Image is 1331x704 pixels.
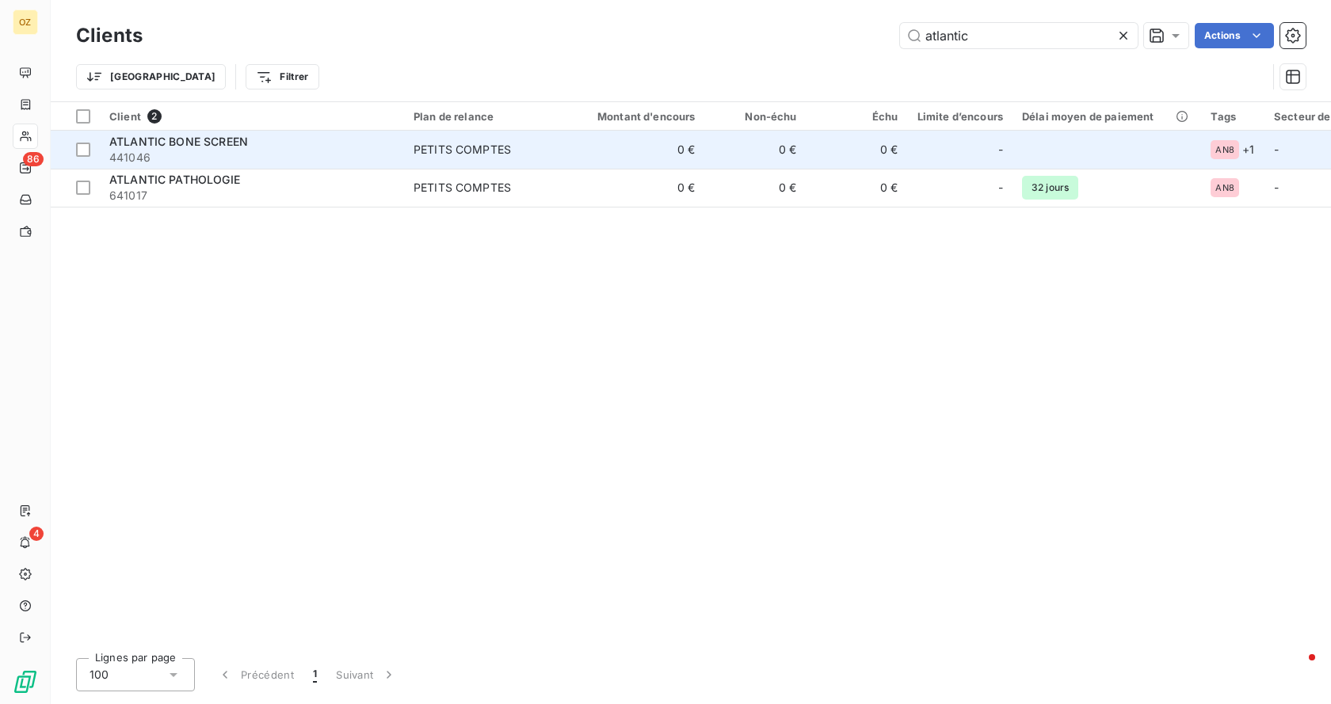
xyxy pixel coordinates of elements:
[998,142,1003,158] span: -
[109,110,141,123] span: Client
[13,669,38,694] img: Logo LeanPay
[1274,181,1279,194] span: -
[900,23,1138,48] input: Rechercher
[705,169,807,207] td: 0 €
[705,131,807,169] td: 0 €
[1022,110,1192,123] div: Délai moyen de paiement
[1195,23,1274,48] button: Actions
[29,527,44,541] span: 4
[76,21,143,50] h3: Clients
[303,658,326,691] button: 1
[13,10,38,35] div: OZ
[414,142,511,158] div: PETITS COMPTES
[414,180,511,196] div: PETITS COMPTES
[326,658,406,691] button: Suivant
[715,110,797,123] div: Non-échu
[414,110,559,123] div: Plan de relance
[109,135,248,148] span: ATLANTIC BONE SCREEN
[917,110,1003,123] div: Limite d’encours
[313,667,317,683] span: 1
[807,131,908,169] td: 0 €
[76,64,226,89] button: [GEOGRAPHIC_DATA]
[807,169,908,207] td: 0 €
[90,667,109,683] span: 100
[569,169,705,207] td: 0 €
[1277,650,1315,688] iframe: Intercom live chat
[1215,183,1234,192] span: AN8
[578,110,696,123] div: Montant d'encours
[1215,145,1234,154] span: AN8
[23,152,44,166] span: 86
[1022,176,1078,200] span: 32 jours
[109,173,240,186] span: ATLANTIC PATHOLOGIE
[998,180,1003,196] span: -
[208,658,303,691] button: Précédent
[816,110,898,123] div: Échu
[246,64,318,89] button: Filtrer
[569,131,705,169] td: 0 €
[1242,141,1254,158] span: + 1
[147,109,162,124] span: 2
[1274,143,1279,156] span: -
[109,150,395,166] span: 441046
[1211,110,1255,123] div: Tags
[109,188,395,204] span: 641017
